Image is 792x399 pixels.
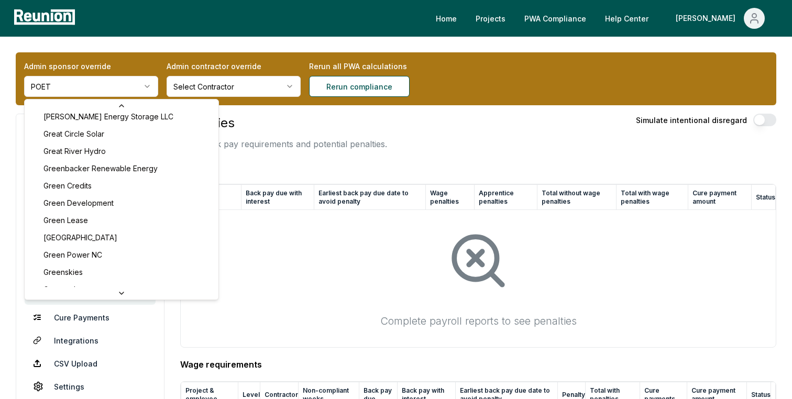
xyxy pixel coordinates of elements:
[43,249,102,260] span: Green Power NC
[43,146,106,157] span: Great River Hydro
[43,128,104,139] span: Great Circle Solar
[43,163,158,174] span: Greenbacker Renewable Energy
[43,232,117,243] span: [GEOGRAPHIC_DATA]
[43,284,78,295] span: Greenvolt
[43,267,83,278] span: Greenskies
[43,215,88,226] span: Green Lease
[43,180,92,191] span: Green Credits
[43,197,114,208] span: Green Development
[43,111,173,122] span: [PERSON_NAME] Energy Storage LLC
